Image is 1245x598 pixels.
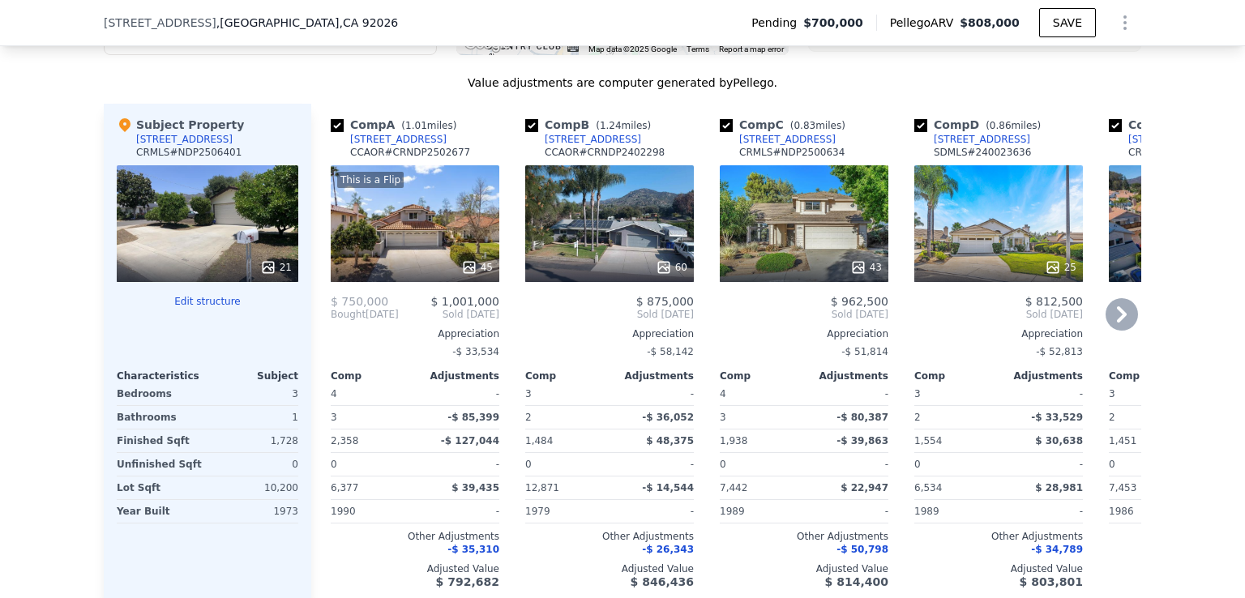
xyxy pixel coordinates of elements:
div: Adjusted Value [914,562,1083,575]
div: Appreciation [720,327,888,340]
span: $ 39,435 [451,482,499,493]
span: 1,554 [914,435,942,446]
span: Sold [DATE] [525,308,694,321]
span: 4 [720,388,726,399]
div: Comp [914,369,999,382]
span: 7,453 [1109,482,1136,493]
span: $ 814,400 [825,575,888,588]
span: Sold [DATE] [399,308,499,321]
div: 21 [260,259,292,276]
div: Lot Sqft [117,476,204,499]
div: 10,200 [211,476,298,499]
div: Comp [1109,369,1193,382]
div: 1989 [720,500,801,523]
div: 1979 [525,500,606,523]
span: 7,442 [720,482,747,493]
span: 0 [914,459,921,470]
div: Value adjustments are computer generated by Pellego . [104,75,1141,91]
span: -$ 39,863 [836,435,888,446]
div: Year Built [117,500,204,523]
div: Adjustments [415,369,499,382]
div: 45 [461,259,493,276]
span: $ 803,801 [1020,575,1083,588]
div: 0 [211,453,298,476]
div: [STREET_ADDRESS] [350,133,447,146]
div: CRMLS # NDP2500634 [739,146,845,159]
span: -$ 34,789 [1031,544,1083,555]
div: - [807,453,888,476]
a: [STREET_ADDRESS] [331,133,447,146]
span: 3 [1109,388,1115,399]
div: [STREET_ADDRESS] [1128,133,1225,146]
div: 2 [914,406,995,429]
span: Bought [331,308,366,321]
div: - [1002,500,1083,523]
div: Characteristics [117,369,207,382]
span: ( miles) [979,120,1047,131]
button: SAVE [1039,8,1096,37]
div: - [807,382,888,405]
button: Keyboard shortcuts [567,45,579,52]
div: Other Adjustments [331,530,499,543]
span: , CA 92026 [339,16,398,29]
div: Adjustments [999,369,1083,382]
div: Comp [331,369,415,382]
span: $ 846,436 [631,575,694,588]
span: 12,871 [525,482,559,493]
span: Pellego ARV [890,15,960,31]
div: Unfinished Sqft [117,453,204,476]
div: - [613,382,694,405]
div: 1989 [914,500,995,523]
div: 1,728 [211,429,298,452]
div: 2 [525,406,606,429]
span: $ 30,638 [1035,435,1083,446]
div: Comp D [914,117,1047,133]
span: -$ 35,310 [447,544,499,555]
div: [STREET_ADDRESS] [739,133,836,146]
div: 1986 [1109,500,1190,523]
span: ( miles) [395,120,463,131]
span: $700,000 [803,15,863,31]
div: 3 [211,382,298,405]
span: 3 [914,388,921,399]
a: [STREET_ADDRESS] [525,133,641,146]
span: -$ 14,544 [642,482,694,493]
div: - [1002,382,1083,405]
div: CRMLS # NDP2501162 [1128,146,1234,159]
div: Adjustments [804,369,888,382]
div: 1973 [211,500,298,523]
span: Pending [751,15,803,31]
a: Terms (opens in new tab) [687,45,709,53]
div: - [418,453,499,476]
span: $ 962,500 [831,295,888,308]
div: 25 [1045,259,1076,276]
span: 0 [525,459,532,470]
div: CCAOR # CRNDP2502677 [350,146,470,159]
div: Comp [525,369,610,382]
span: 1.01 [405,120,427,131]
div: 3 [720,406,801,429]
div: Other Adjustments [914,530,1083,543]
span: [STREET_ADDRESS] [104,15,216,31]
div: Subject [207,369,298,382]
div: Adjusted Value [720,562,888,575]
span: -$ 80,387 [836,412,888,423]
span: $ 48,375 [646,435,694,446]
span: 4 [331,388,337,399]
span: 0.83 [794,120,815,131]
button: Show Options [1109,6,1141,39]
div: 1 [211,406,298,429]
div: Adjustments [610,369,694,382]
div: Bathrooms [117,406,204,429]
span: 1,938 [720,435,747,446]
span: , [GEOGRAPHIC_DATA] [216,15,398,31]
div: [STREET_ADDRESS] [545,133,641,146]
div: Adjusted Value [525,562,694,575]
span: Sold [DATE] [720,308,888,321]
span: -$ 52,813 [1036,346,1083,357]
div: Other Adjustments [720,530,888,543]
div: - [613,500,694,523]
span: ( miles) [589,120,657,131]
span: -$ 127,044 [441,435,499,446]
div: 3 [331,406,412,429]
